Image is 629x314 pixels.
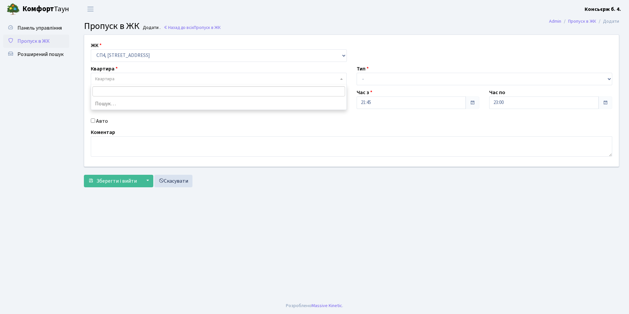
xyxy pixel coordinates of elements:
button: Переключити навігацію [82,4,99,14]
a: Скасувати [154,175,192,187]
label: Квартира [91,65,118,73]
button: Зберегти і вийти [84,175,141,187]
span: Панель управління [17,24,62,32]
li: Пошук… [91,98,346,110]
label: Тип [357,65,369,73]
a: Massive Kinetic [312,302,342,309]
a: Розширений пошук [3,48,69,61]
small: Додати . [141,25,161,31]
a: Admin [549,18,561,25]
label: ЖК [91,41,102,49]
label: Авто [96,117,108,125]
span: Розширений пошук [17,51,63,58]
label: Час по [489,89,505,96]
span: Пропуск в ЖК [194,24,221,31]
label: Час з [357,89,372,96]
span: Зберегти і вийти [96,177,137,185]
b: Комфорт [22,4,54,14]
div: Розроблено . [286,302,343,309]
a: Назад до всіхПропуск в ЖК [164,24,221,31]
span: Пропуск в ЖК [17,38,50,45]
a: Панель управління [3,21,69,35]
span: Таун [22,4,69,15]
b: Консьєрж б. 4. [585,6,621,13]
span: Квартира [95,76,114,82]
a: Пропуск в ЖК [568,18,596,25]
a: Консьєрж б. 4. [585,5,621,13]
span: Пропуск в ЖК [84,19,139,33]
nav: breadcrumb [539,14,629,28]
li: Додати [596,18,619,25]
a: Пропуск в ЖК [3,35,69,48]
label: Коментар [91,128,115,136]
img: logo.png [7,3,20,16]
